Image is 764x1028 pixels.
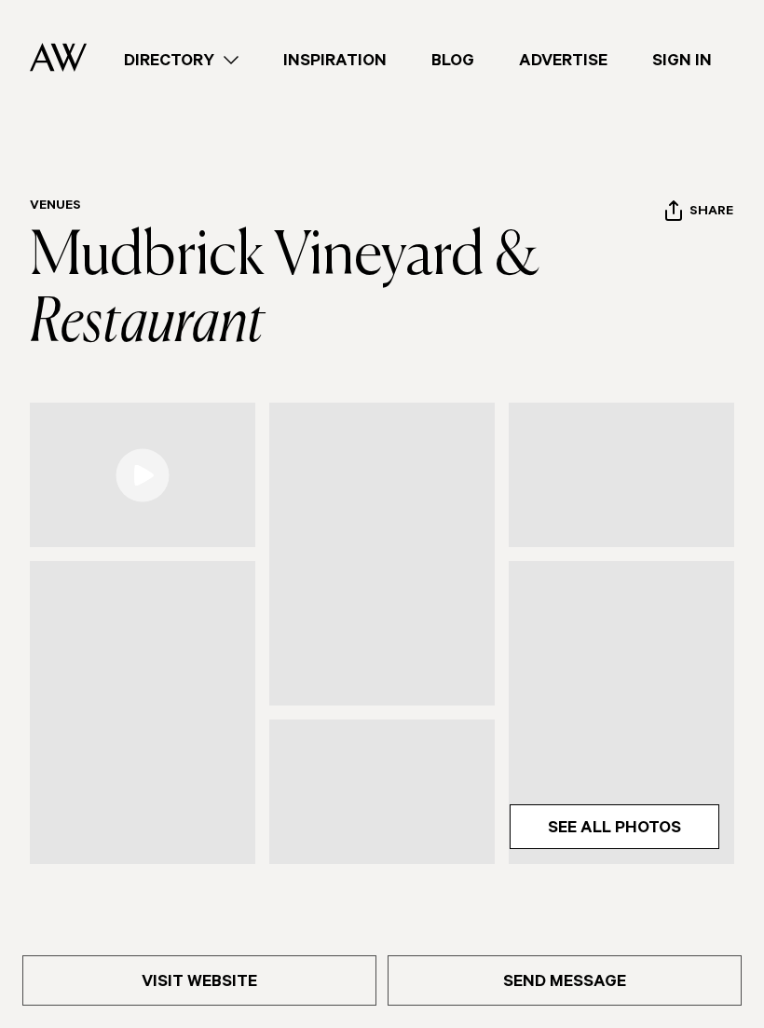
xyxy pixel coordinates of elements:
[30,43,87,72] img: Auckland Weddings Logo
[509,403,734,547] a: waiheke wedding ceremony
[409,48,497,73] a: Blog
[102,48,261,73] a: Directory
[30,227,549,354] a: Mudbrick Vineyard & Restaurant
[261,48,409,73] a: Inspiration
[689,204,733,222] span: Share
[269,720,495,864] a: Tuscany style wedding venue
[664,199,734,227] button: Share
[22,955,376,1006] a: Visit Website
[388,955,742,1006] a: Send Message
[630,48,734,73] a: Sign In
[497,48,630,73] a: Advertise
[30,199,81,214] a: Venues
[510,804,719,849] a: See All Photos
